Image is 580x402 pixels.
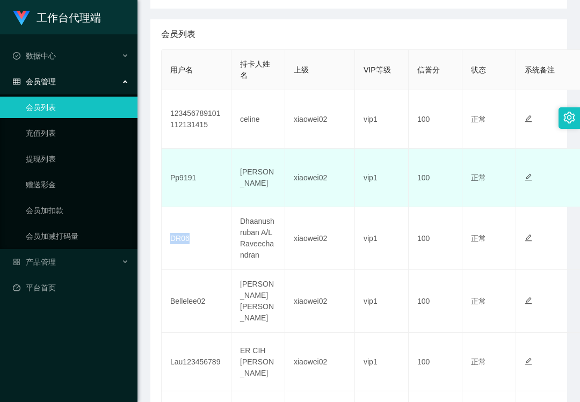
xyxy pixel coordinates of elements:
[231,90,285,149] td: celine
[525,65,555,74] span: 系统备注
[285,149,355,207] td: xiaowei02
[37,1,101,35] h1: 工作台代理端
[355,333,409,391] td: vip1
[471,65,486,74] span: 状态
[13,13,101,21] a: 工作台代理端
[162,90,231,149] td: 123456789101112131415
[525,297,532,304] i: 图标: edit
[13,258,20,266] i: 图标: appstore-o
[13,52,56,60] span: 数据中心
[26,148,129,170] a: 提现列表
[525,357,532,365] i: 图标: edit
[162,333,231,391] td: Lau123456789
[13,258,56,266] span: 产品管理
[240,60,270,79] span: 持卡人姓名
[471,234,486,243] span: 正常
[471,173,486,182] span: 正常
[471,115,486,123] span: 正常
[355,90,409,149] td: vip1
[285,270,355,333] td: xiaowei02
[26,174,129,195] a: 赠送彩金
[13,78,20,85] i: 图标: table
[162,149,231,207] td: Pp9191
[26,200,129,221] a: 会员加扣款
[355,207,409,270] td: vip1
[525,173,532,181] i: 图标: edit
[231,149,285,207] td: [PERSON_NAME]
[525,234,532,242] i: 图标: edit
[471,357,486,366] span: 正常
[409,207,462,270] td: 100
[563,112,575,123] i: 图标: setting
[285,207,355,270] td: xiaowei02
[294,65,309,74] span: 上级
[285,90,355,149] td: xiaowei02
[409,270,462,333] td: 100
[13,77,56,86] span: 会员管理
[409,333,462,391] td: 100
[364,65,391,74] span: VIP等级
[285,333,355,391] td: xiaowei02
[170,65,193,74] span: 用户名
[162,207,231,270] td: DR06
[161,28,195,41] span: 会员列表
[355,270,409,333] td: vip1
[231,333,285,391] td: ER CIH [PERSON_NAME]
[26,122,129,144] a: 充值列表
[417,65,440,74] span: 信誉分
[13,11,30,26] img: logo.9652507e.png
[13,52,20,60] i: 图标: check-circle-o
[162,270,231,333] td: Bellelee02
[409,90,462,149] td: 100
[26,97,129,118] a: 会员列表
[231,270,285,333] td: [PERSON_NAME] [PERSON_NAME]
[13,277,129,298] a: 图标: dashboard平台首页
[525,115,532,122] i: 图标: edit
[471,297,486,305] span: 正常
[355,149,409,207] td: vip1
[409,149,462,207] td: 100
[26,225,129,247] a: 会员加减打码量
[231,207,285,270] td: Dhaanushruban A/L Raveechandran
